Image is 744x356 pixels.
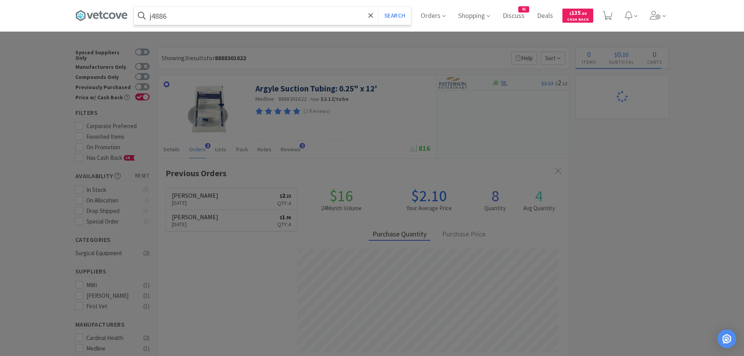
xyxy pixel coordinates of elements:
input: Search by item, sku, manufacturer, ingredient, size... [134,7,411,25]
div: Open Intercom Messenger [717,329,736,348]
span: . 80 [581,11,587,16]
a: Deals [534,13,556,20]
button: Search [378,7,411,25]
span: 135 [569,9,587,16]
span: 45 [519,7,529,12]
span: Cash Back [567,18,589,23]
a: $135.80Cash Back [562,5,593,26]
span: $ [569,11,571,16]
a: Discuss45 [500,13,528,20]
